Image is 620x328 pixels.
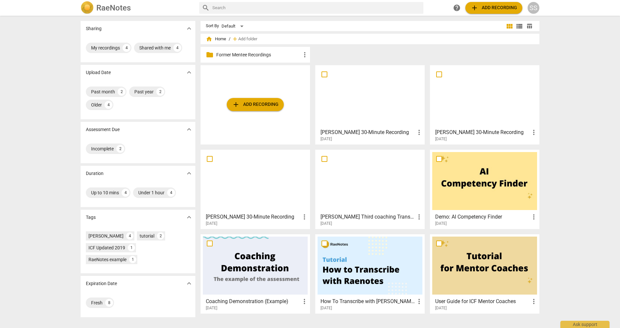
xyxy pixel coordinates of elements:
span: more_vert [530,128,538,136]
button: SS [528,2,539,14]
span: expand_more [185,213,193,221]
span: add [232,36,238,42]
div: [PERSON_NAME] [88,233,124,239]
div: 1 [128,244,135,251]
p: Sharing [86,25,102,32]
p: Former Mentee Recordings [216,51,301,58]
div: 4 [167,189,175,197]
a: LogoRaeNotes [81,1,194,14]
div: 2 [116,145,124,153]
button: Tile view [505,21,514,31]
span: add [471,4,478,12]
span: search [202,4,210,12]
div: 4 [126,232,133,240]
span: expand_more [185,68,193,76]
p: Duration [86,170,104,177]
div: 4 [105,101,112,109]
button: Upload [227,98,284,111]
div: 2 [156,88,164,96]
button: Show more [184,68,194,77]
span: view_module [506,22,513,30]
div: 2 [157,232,164,240]
span: [DATE] [320,136,332,142]
div: Fresh [91,299,103,306]
span: Home [206,36,226,42]
h3: Lovisa Målerin 30-Minute Recording [435,128,530,136]
span: [DATE] [320,305,332,311]
span: more_vert [301,51,309,59]
button: Table view [524,21,534,31]
span: table_chart [526,23,533,29]
span: Add recording [471,4,517,12]
span: [DATE] [435,305,447,311]
h3: Coaching Demonstration (Example) [206,298,300,305]
span: more_vert [530,298,538,305]
div: ICF Updated 2019 [88,244,125,251]
button: Show more [184,125,194,134]
h3: Sarah P Third coaching Transcript [320,213,415,221]
div: Up to 10 mins [91,189,119,196]
input: Search [212,3,421,13]
span: folder [206,51,214,59]
div: Past year [134,88,154,95]
span: Add recording [232,101,279,108]
span: expand_more [185,25,193,32]
div: Older [91,102,102,108]
p: Expiration Date [86,280,117,287]
h2: RaeNotes [96,3,131,12]
span: more_vert [415,298,423,305]
span: [DATE] [435,136,447,142]
span: more_vert [415,213,423,221]
p: Tags [86,214,96,221]
span: [DATE] [435,221,447,226]
div: Shared with me [139,45,171,51]
div: tutorial [140,233,154,239]
a: Coaching Demonstration (Example)[DATE] [203,237,308,311]
img: Logo [81,1,94,14]
p: Assessment Due [86,126,120,133]
h3: Demo: AI Competency Finder [435,213,530,221]
span: [DATE] [320,221,332,226]
button: Upload [465,2,522,14]
a: [PERSON_NAME] Third coaching Transcript[DATE] [318,152,422,226]
div: 8 [105,299,113,307]
div: Sort By [206,24,219,29]
span: [DATE] [206,221,217,226]
button: Show more [184,168,194,178]
a: How To Transcribe with [PERSON_NAME][DATE] [318,237,422,311]
div: Under 1 hour [138,189,165,196]
div: Ask support [560,321,610,328]
span: help [453,4,461,12]
div: Past month [91,88,115,95]
div: RaeNotes example [88,256,126,263]
h3: Karin Johnson 30-Minute Recording [206,213,300,221]
span: more_vert [530,213,538,221]
div: 2 [118,88,126,96]
a: [PERSON_NAME] 30-Minute Recording[DATE] [318,68,422,142]
div: 1 [129,256,136,263]
span: add [232,101,240,108]
div: My recordings [91,45,120,51]
div: 4 [173,44,181,52]
div: 4 [122,189,129,197]
div: Incomplete [91,145,114,152]
button: Show more [184,279,194,288]
span: expand_more [185,169,193,177]
span: expand_more [185,125,193,133]
div: 4 [123,44,130,52]
span: more_vert [300,298,308,305]
span: more_vert [300,213,308,221]
button: Show more [184,24,194,33]
span: Add folder [238,37,257,42]
a: Help [451,2,463,14]
div: Default [222,21,246,31]
a: [PERSON_NAME] 30-Minute Recording[DATE] [203,152,308,226]
a: Demo: AI Competency Finder[DATE] [432,152,537,226]
span: [DATE] [206,305,217,311]
button: Show more [184,212,194,222]
button: List view [514,21,524,31]
p: Upload Date [86,69,111,76]
h3: User Guide for ICF Mentor Coaches [435,298,530,305]
span: home [206,36,212,42]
